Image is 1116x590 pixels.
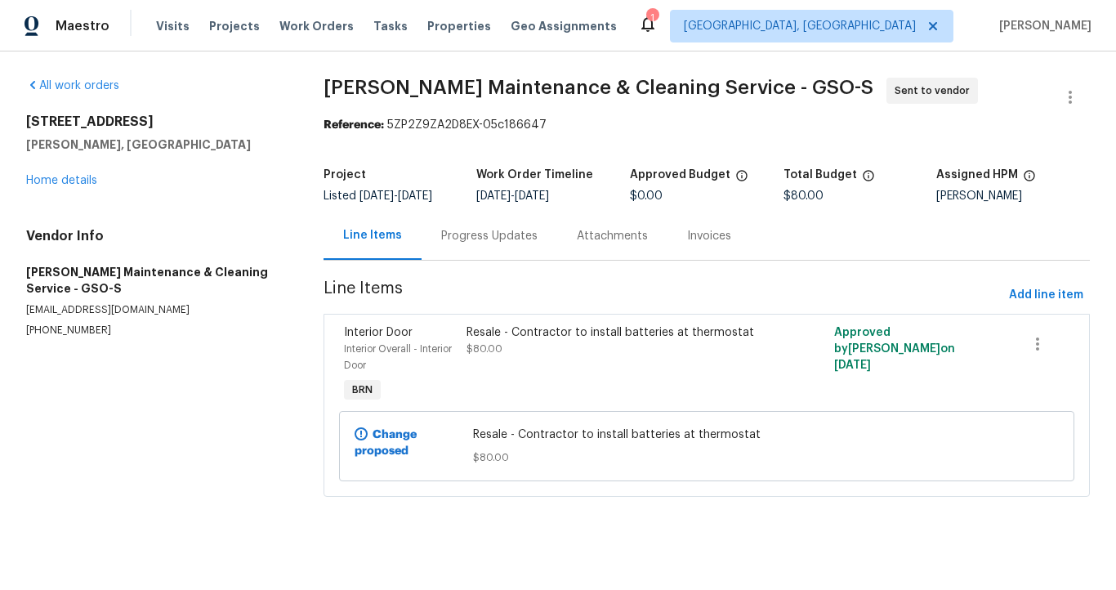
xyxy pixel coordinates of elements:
[577,228,648,244] div: Attachments
[466,324,763,341] div: Resale - Contractor to install batteries at thermostat
[344,327,413,338] span: Interior Door
[26,228,284,244] h4: Vendor Info
[324,280,1003,311] span: Line Items
[26,175,97,186] a: Home details
[1023,169,1036,190] span: The hpm assigned to this work order.
[783,169,857,181] h5: Total Budget
[355,429,417,457] b: Change proposed
[441,228,538,244] div: Progress Updates
[279,18,354,34] span: Work Orders
[26,324,284,337] p: [PHONE_NUMBER]
[476,169,593,181] h5: Work Order Timeline
[511,18,617,34] span: Geo Assignments
[324,169,366,181] h5: Project
[630,169,730,181] h5: Approved Budget
[324,119,384,131] b: Reference:
[476,190,549,202] span: -
[373,20,408,32] span: Tasks
[466,344,502,354] span: $80.00
[324,190,432,202] span: Listed
[687,228,731,244] div: Invoices
[862,169,875,190] span: The total cost of line items that have been proposed by Opendoor. This sum includes line items th...
[398,190,432,202] span: [DATE]
[26,303,284,317] p: [EMAIL_ADDRESS][DOMAIN_NAME]
[343,227,402,244] div: Line Items
[26,80,119,92] a: All work orders
[993,18,1091,34] span: [PERSON_NAME]
[359,190,394,202] span: [DATE]
[1009,285,1083,306] span: Add line item
[156,18,190,34] span: Visits
[427,18,491,34] span: Properties
[936,190,1090,202] div: [PERSON_NAME]
[684,18,916,34] span: [GEOGRAPHIC_DATA], [GEOGRAPHIC_DATA]
[936,169,1018,181] h5: Assigned HPM
[1002,280,1090,311] button: Add line item
[209,18,260,34] span: Projects
[324,117,1091,133] div: 5ZP2Z9ZA2D8EX-05c186647
[476,190,511,202] span: [DATE]
[834,360,871,371] span: [DATE]
[26,114,284,130] h2: [STREET_ADDRESS]
[359,190,432,202] span: -
[895,83,976,99] span: Sent to vendor
[473,449,940,466] span: $80.00
[646,10,658,26] div: 1
[630,190,663,202] span: $0.00
[515,190,549,202] span: [DATE]
[783,190,824,202] span: $80.00
[56,18,109,34] span: Maestro
[26,264,284,297] h5: [PERSON_NAME] Maintenance & Cleaning Service - GSO-S
[735,169,748,190] span: The total cost of line items that have been approved by both Opendoor and the Trade Partner. This...
[473,427,940,443] span: Resale - Contractor to install batteries at thermostat
[834,327,955,371] span: Approved by [PERSON_NAME] on
[346,382,379,398] span: BRN
[344,344,452,370] span: Interior Overall - Interior Door
[324,78,873,97] span: [PERSON_NAME] Maintenance & Cleaning Service - GSO-S
[26,136,284,153] h5: [PERSON_NAME], [GEOGRAPHIC_DATA]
